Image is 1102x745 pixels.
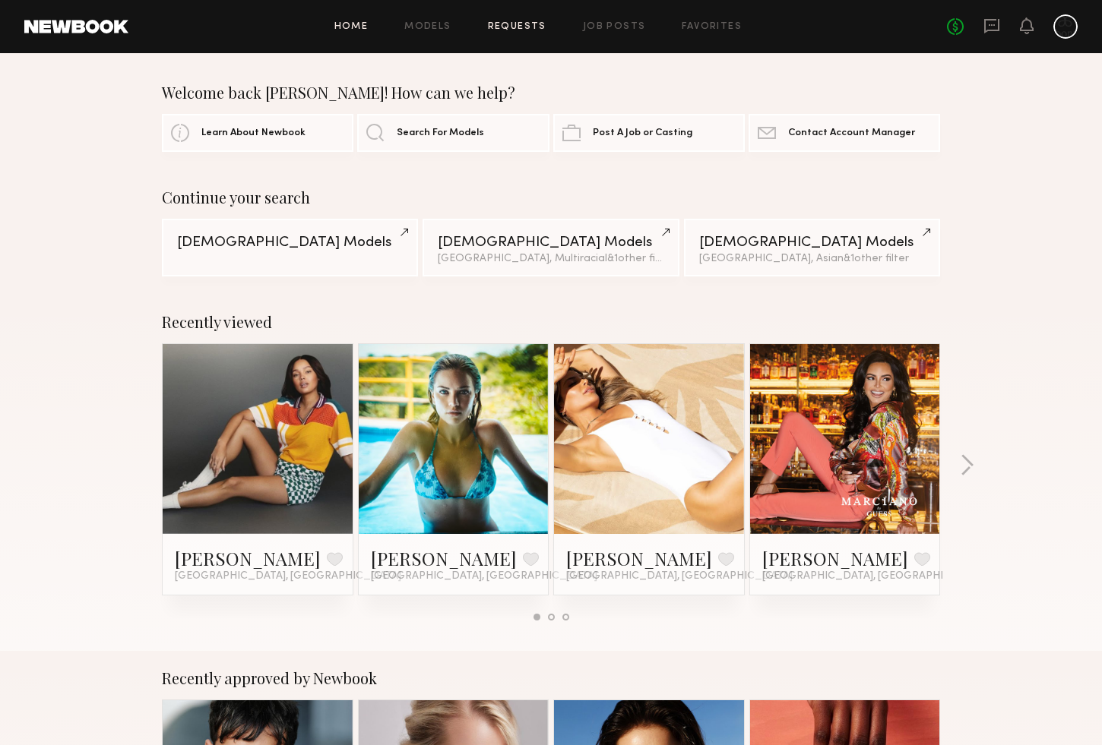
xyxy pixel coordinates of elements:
span: [GEOGRAPHIC_DATA], [GEOGRAPHIC_DATA] [566,570,793,582]
a: Search For Models [357,114,549,152]
a: [DEMOGRAPHIC_DATA] Models[GEOGRAPHIC_DATA], Multiracial&1other filter [423,219,679,276]
a: [PERSON_NAME] [371,546,517,570]
div: [GEOGRAPHIC_DATA], Asian [699,254,925,264]
span: Search For Models [397,128,484,138]
a: [PERSON_NAME] [175,546,321,570]
span: Learn About Newbook [201,128,306,138]
a: Contact Account Manager [749,114,940,152]
div: [DEMOGRAPHIC_DATA] Models [699,235,925,250]
a: [DEMOGRAPHIC_DATA] Models[GEOGRAPHIC_DATA], Asian&1other filter [684,219,940,276]
a: Requests [488,22,546,32]
a: [PERSON_NAME] [762,546,908,570]
div: Welcome back [PERSON_NAME]! How can we help? [162,84,940,102]
div: Continue your search [162,188,940,207]
div: [DEMOGRAPHIC_DATA] Models [177,235,403,250]
a: Models [404,22,451,32]
a: Learn About Newbook [162,114,353,152]
div: [GEOGRAPHIC_DATA], Multiracial [438,254,663,264]
a: Job Posts [583,22,646,32]
div: Recently viewed [162,313,940,331]
span: [GEOGRAPHIC_DATA], [GEOGRAPHIC_DATA] [371,570,597,582]
span: Post A Job or Casting [593,128,692,138]
span: & 1 other filter [844,254,909,264]
a: Home [334,22,369,32]
div: [DEMOGRAPHIC_DATA] Models [438,235,663,250]
span: & 1 other filter [607,254,673,264]
span: [GEOGRAPHIC_DATA], [GEOGRAPHIC_DATA] [175,570,401,582]
a: Favorites [682,22,742,32]
a: [PERSON_NAME] [566,546,712,570]
span: [GEOGRAPHIC_DATA], [GEOGRAPHIC_DATA] [762,570,989,582]
a: [DEMOGRAPHIC_DATA] Models [162,219,418,276]
div: Recently approved by Newbook [162,669,940,687]
a: Post A Job or Casting [553,114,745,152]
span: Contact Account Manager [788,128,915,138]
